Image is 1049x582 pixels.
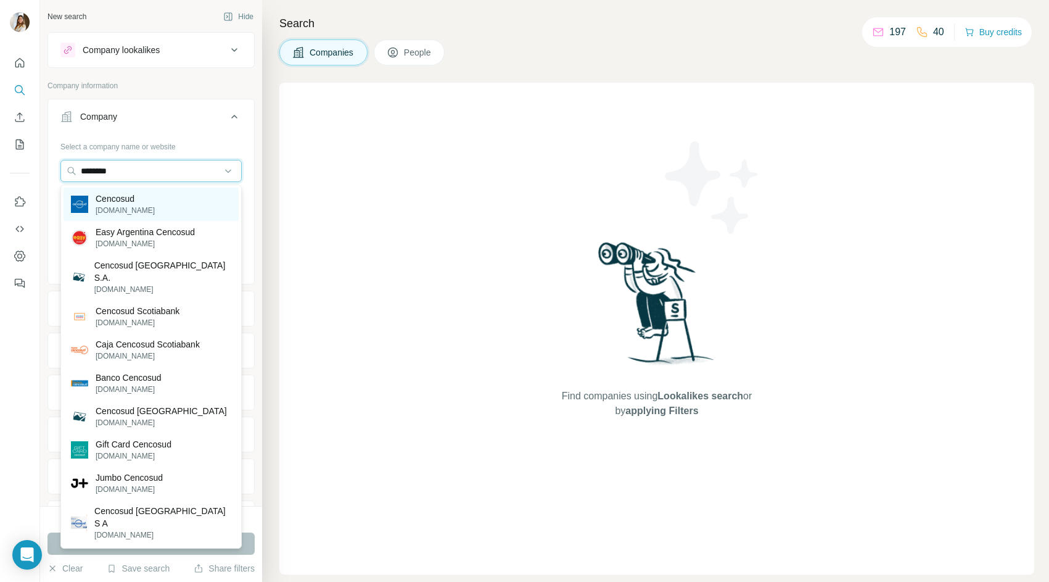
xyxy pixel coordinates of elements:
span: Find companies using or by [558,389,755,418]
button: Use Surfe API [10,218,30,240]
div: Open Intercom Messenger [12,540,42,570]
div: Company lookalikes [83,44,160,56]
p: [DOMAIN_NAME] [96,351,200,362]
p: [DOMAIN_NAME] [96,451,171,462]
p: 197 [889,25,906,39]
p: [DOMAIN_NAME] [96,317,179,328]
img: Surfe Illustration - Stars [657,132,768,243]
button: Search [10,79,30,101]
button: HQ location [48,336,254,365]
img: Cencosud [71,196,88,213]
button: Technologies [48,462,254,491]
p: Cencosud Scotiabank [96,305,179,317]
button: Company lookalikes [48,35,254,65]
button: Company [48,102,254,136]
div: Company [80,110,117,123]
h4: Search [279,15,1034,32]
div: Select a company name or website [60,136,242,152]
p: Jumbo Cencosud [96,472,163,484]
span: applying Filters [625,405,698,416]
button: Hide [215,7,262,26]
p: Cencosud [GEOGRAPHIC_DATA] [96,405,227,417]
img: Cencosud Peru S.A. [71,269,87,285]
p: [DOMAIN_NAME] [94,530,231,541]
span: Companies [310,46,355,59]
img: Banco Cencosud [71,375,88,392]
img: Cencosud Brasil [71,408,88,425]
p: Company information [47,80,255,91]
button: Save search [107,562,170,575]
p: [DOMAIN_NAME] [96,205,155,216]
p: Cencosud [GEOGRAPHIC_DATA] S.A. [94,259,231,284]
p: Cencosud [96,193,155,205]
button: Industry [48,294,254,323]
p: 40 [933,25,944,39]
button: Annual revenue ($) [48,378,254,407]
span: People [404,46,432,59]
button: Use Surfe on LinkedIn [10,191,30,213]
p: [DOMAIN_NAME] [96,484,163,495]
button: Enrich CSV [10,106,30,128]
div: New search [47,11,86,22]
button: Clear [47,562,83,575]
button: Share filters [194,562,255,575]
button: Buy credits [965,23,1022,41]
img: Gift Card Cencosud [71,441,88,459]
img: Caja Cencosud Scotiabank [71,341,88,359]
img: Cencosud Scotiabank [71,308,88,325]
button: Dashboard [10,245,30,267]
img: Easy Argentina Cencosud [71,229,88,246]
img: Surfe Illustration - Woman searching with binoculars [593,239,721,376]
button: Keywords [48,504,254,533]
p: Banco Cencosud [96,372,162,384]
p: [DOMAIN_NAME] [94,284,231,295]
p: Easy Argentina Cencosud [96,226,195,238]
p: Cencosud [GEOGRAPHIC_DATA] S A [94,505,231,530]
p: [DOMAIN_NAME] [96,417,227,428]
img: Avatar [10,12,30,32]
p: Gift Card Cencosud [96,438,171,451]
button: My lists [10,133,30,156]
p: [DOMAIN_NAME] [96,384,162,395]
p: Caja Cencosud Scotiabank [96,338,200,351]
span: Lookalikes search [657,391,743,401]
img: Jumbo Cencosud [71,475,88,492]
button: Quick start [10,52,30,74]
p: [DOMAIN_NAME] [96,238,195,249]
button: Feedback [10,272,30,294]
img: Cencosud Colombia S A [71,515,87,531]
button: Employees (size) [48,420,254,449]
